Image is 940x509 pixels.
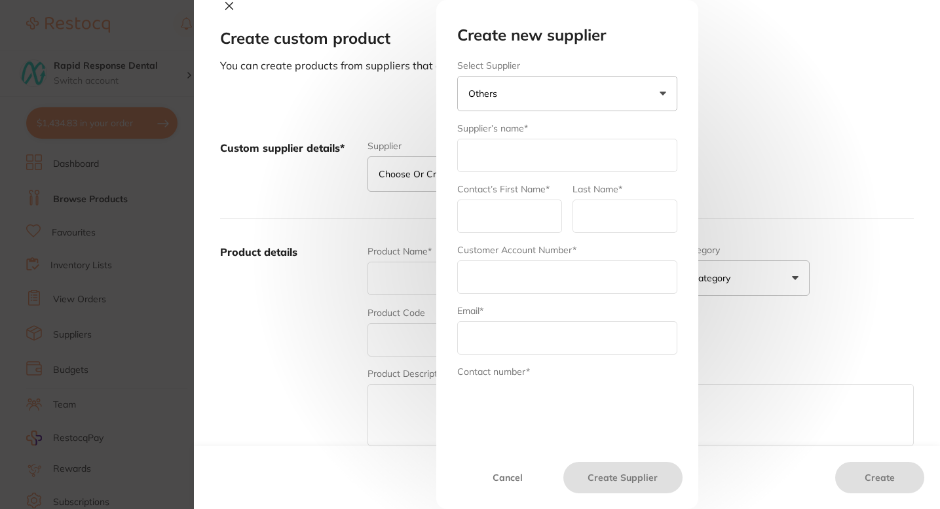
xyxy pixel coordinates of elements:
label: Select Supplier [457,60,677,71]
p: Others [468,87,502,100]
label: Contact’s First Name* [457,184,550,194]
button: Cancel [452,462,564,493]
label: Customer Account Number* [457,245,576,255]
button: Others [457,76,677,111]
label: Last Name* [573,184,622,194]
h2: Create new supplier [457,26,677,44]
label: Email* [457,306,483,316]
label: Contact number* [457,366,530,377]
button: Create Supplier [563,462,682,493]
label: Supplier’s name* [457,123,528,133]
